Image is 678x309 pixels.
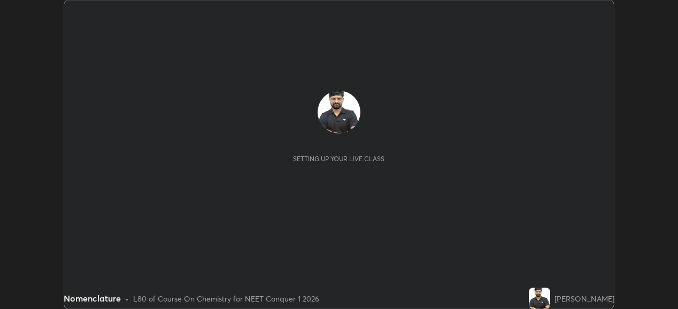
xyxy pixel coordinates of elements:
img: cf491ae460674f9490001725c6d479a7.jpg [529,288,550,309]
div: [PERSON_NAME] [554,293,614,304]
div: Nomenclature [64,292,121,305]
div: L80 of Course On Chemistry for NEET Conquer 1 2026 [133,293,319,304]
img: cf491ae460674f9490001725c6d479a7.jpg [318,91,360,133]
div: Setting up your live class [293,155,384,163]
div: • [125,293,129,304]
